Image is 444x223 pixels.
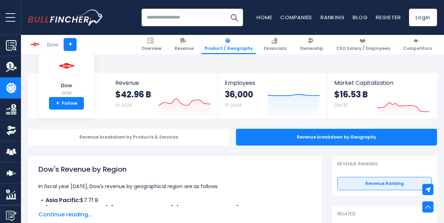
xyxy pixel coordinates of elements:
a: Dow DOW [54,54,79,97]
a: Home [257,14,272,21]
b: [GEOGRAPHIC_DATA], [GEOGRAPHIC_DATA], [GEOGRAPHIC_DATA] and [GEOGRAPHIC_DATA] [Domain]: [45,205,251,221]
a: Overview [138,35,165,54]
span: Product / Geography [205,46,253,51]
strong: $16.53 B [334,89,368,100]
a: Revenue Ranking [337,177,432,190]
a: Go to homepage [28,9,103,25]
img: DOW logo [54,54,79,77]
a: Financials [260,35,290,54]
span: Employees [225,80,320,86]
a: Revenue [171,35,197,54]
a: Market Capitalization $16.53 B [DATE] [327,73,436,118]
span: Revenue [115,80,211,86]
small: [DATE] [334,102,348,108]
span: Market Capitalization [334,80,429,86]
a: Ownership [296,35,327,54]
strong: + [56,100,59,106]
p: Revenue Ranking [337,161,432,167]
li: $7.71 B [38,196,311,205]
small: FY 2024 [225,102,242,108]
p: In fiscal year [DATE], Dow's revenue by geographical region are as follows: [38,182,311,191]
span: Revenue [174,46,194,51]
b: Asia Pacific: [45,196,80,204]
a: Competitors [400,35,435,54]
span: CEO Salary / Employees [336,46,390,51]
li: $13.96 B [38,205,311,221]
h1: Dow's Revenue by Region [38,164,311,174]
a: Login [409,9,437,26]
p: Related [337,211,432,217]
span: Dow [54,83,79,89]
a: Register [376,14,401,21]
a: +Follow [49,97,84,110]
span: Ownership [300,46,323,51]
img: Bullfincher logo [28,9,103,25]
a: Ranking [321,14,344,21]
img: DOW logo [28,38,42,51]
a: Product / Geography [201,35,256,54]
a: Blog [353,14,367,21]
strong: $42.96 B [115,89,151,100]
div: Dow [47,40,58,49]
small: FY 2024 [115,102,132,108]
span: Continue reading... [38,210,311,219]
button: Search [225,9,243,26]
div: Revenue breakdown by Geography [236,129,437,146]
a: Companies [280,14,312,21]
span: Financials [264,46,287,51]
a: Employees 36,000 FY 2024 [218,73,327,118]
strong: 36,000 [225,89,253,100]
small: DOW [54,90,79,96]
img: Ownership [6,125,16,136]
span: Competitors [403,46,432,51]
a: CEO Salary / Employees [333,35,393,54]
div: Revenue breakdown by Products & Services [28,129,229,146]
a: Revenue $42.96 B FY 2024 [108,73,218,118]
a: + [64,38,77,51]
span: Overview [141,46,162,51]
